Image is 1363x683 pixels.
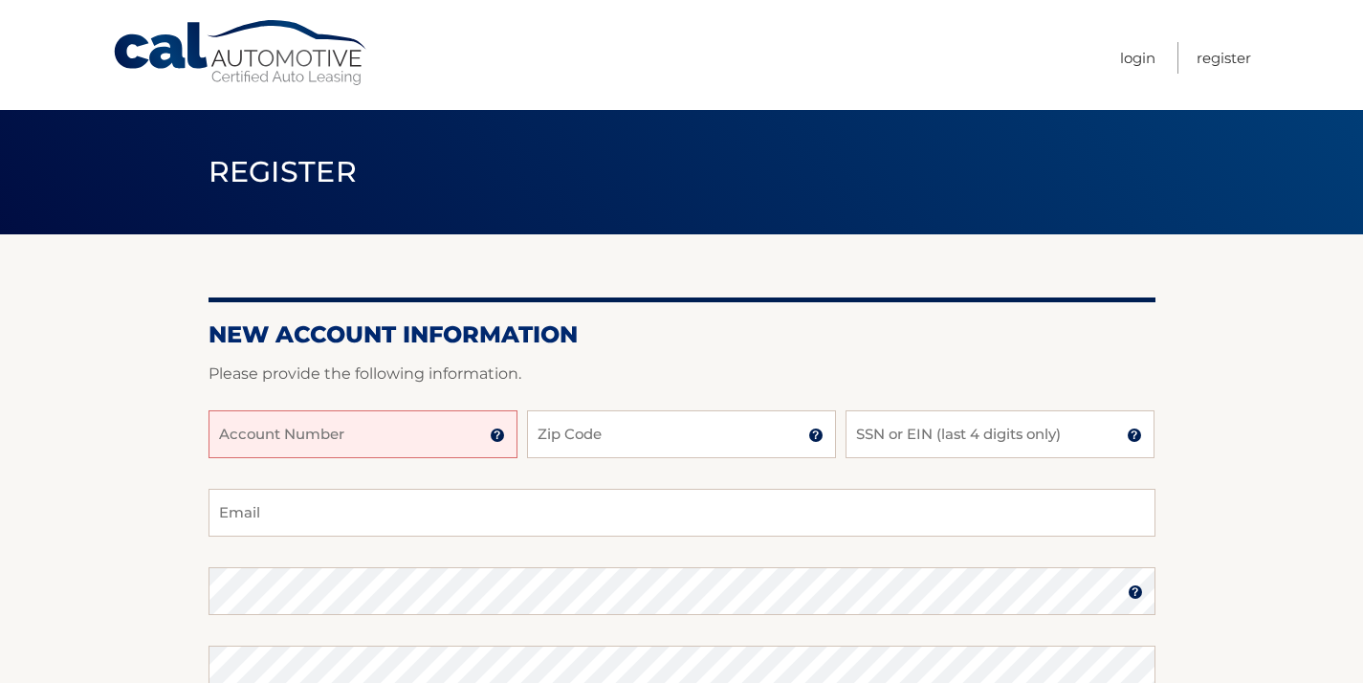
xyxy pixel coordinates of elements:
[209,361,1155,387] p: Please provide the following information.
[1197,42,1251,74] a: Register
[209,489,1155,537] input: Email
[1120,42,1155,74] a: Login
[209,320,1155,349] h2: New Account Information
[490,428,505,443] img: tooltip.svg
[1128,584,1143,600] img: tooltip.svg
[1127,428,1142,443] img: tooltip.svg
[527,410,836,458] input: Zip Code
[808,428,824,443] img: tooltip.svg
[209,154,358,189] span: Register
[209,410,517,458] input: Account Number
[846,410,1154,458] input: SSN or EIN (last 4 digits only)
[112,19,370,87] a: Cal Automotive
